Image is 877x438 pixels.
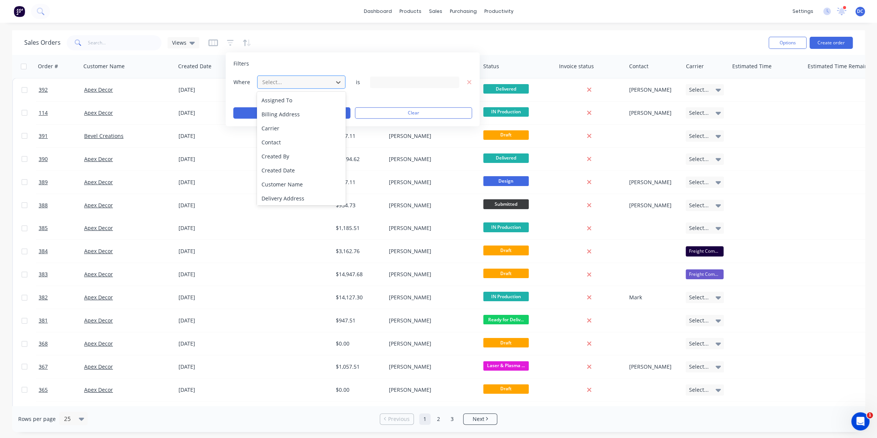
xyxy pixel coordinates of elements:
[336,202,381,209] div: $954.73
[39,240,84,263] a: 384
[39,171,84,194] a: 389
[336,178,381,186] div: $187.11
[689,294,708,301] span: Select...
[360,6,396,17] a: dashboard
[39,355,84,378] a: 367
[686,246,723,256] div: Freight Company 1
[39,148,84,171] a: 390
[336,247,381,255] div: $3,162.76
[481,6,517,17] div: productivity
[84,178,113,186] a: Apex Decor
[39,309,84,332] a: 381
[689,178,708,186] span: Select...
[84,202,113,209] a: Apex Decor
[689,340,708,347] span: Select...
[179,155,235,163] div: [DATE]
[689,109,708,117] span: Select...
[84,109,113,116] a: Apex Decor
[39,379,84,401] a: 365
[483,63,499,70] div: Status
[257,191,345,205] div: Delivery Address
[629,109,677,117] div: [PERSON_NAME]
[88,35,162,50] input: Search...
[179,294,235,301] div: [DATE]
[84,155,113,163] a: Apex Decor
[336,386,381,394] div: $0.00
[857,8,863,15] span: DC
[39,109,48,117] span: 114
[39,224,48,232] span: 385
[355,107,472,119] button: Clear
[39,78,84,101] a: 392
[483,315,529,324] span: Ready for Deliv...
[39,340,48,347] span: 368
[179,247,235,255] div: [DATE]
[388,224,473,232] div: [PERSON_NAME]
[388,317,473,324] div: [PERSON_NAME]
[769,37,807,49] button: Options
[84,224,113,232] a: Apex Decor
[689,224,708,232] span: Select...
[377,413,500,425] ul: Pagination
[388,247,473,255] div: [PERSON_NAME]
[257,93,345,107] div: Assigned To
[851,412,869,430] iframe: Intercom live chat
[257,135,345,149] div: Contact
[789,6,817,17] div: settings
[689,386,708,394] span: Select...
[686,269,723,279] div: Freight Company 2
[83,63,125,70] div: Customer Name
[178,63,211,70] div: Created Date
[39,402,84,424] a: 320
[179,271,235,278] div: [DATE]
[483,130,529,140] span: Draft
[39,317,48,324] span: 381
[808,63,876,70] div: Estimated Time Remaining
[179,340,235,347] div: [DATE]
[483,292,529,301] span: IN Production
[84,340,113,347] a: Apex Decor
[483,361,529,371] span: Laser & Plasma ...
[39,155,48,163] span: 390
[39,217,84,239] a: 385
[179,224,235,232] div: [DATE]
[84,247,113,255] a: Apex Decor
[336,340,381,347] div: $0.00
[179,178,235,186] div: [DATE]
[629,202,677,209] div: [PERSON_NAME]
[388,363,473,371] div: [PERSON_NAME]
[336,155,381,163] div: $1,794.62
[18,415,56,423] span: Rows per page
[39,86,48,94] span: 392
[39,194,84,217] a: 388
[257,177,345,191] div: Customer Name
[629,294,677,301] div: Mark
[336,271,381,278] div: $14,947.68
[483,153,529,163] span: Delivered
[686,63,704,70] div: Carrier
[84,317,113,324] a: Apex Decor
[388,294,473,301] div: [PERSON_NAME]
[336,294,381,301] div: $14,127.30
[38,63,58,70] div: Order #
[39,363,48,371] span: 367
[689,86,708,94] span: Select...
[464,415,497,423] a: Next page
[388,386,473,394] div: [PERSON_NAME]
[388,340,473,347] div: [PERSON_NAME]
[233,60,249,67] span: Filters
[388,202,473,209] div: [PERSON_NAME]
[172,39,186,47] span: Views
[483,338,529,347] span: Draft
[39,286,84,309] a: 382
[483,269,529,278] span: Draft
[483,384,529,394] span: Draft
[84,86,113,93] a: Apex Decor
[39,386,48,394] span: 365
[336,363,381,371] div: $1,057.51
[24,39,61,46] h1: Sales Orders
[179,86,235,94] div: [DATE]
[810,37,853,49] button: Create order
[84,132,124,139] a: Bevel Creations
[419,413,431,425] a: Page 1 is your current page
